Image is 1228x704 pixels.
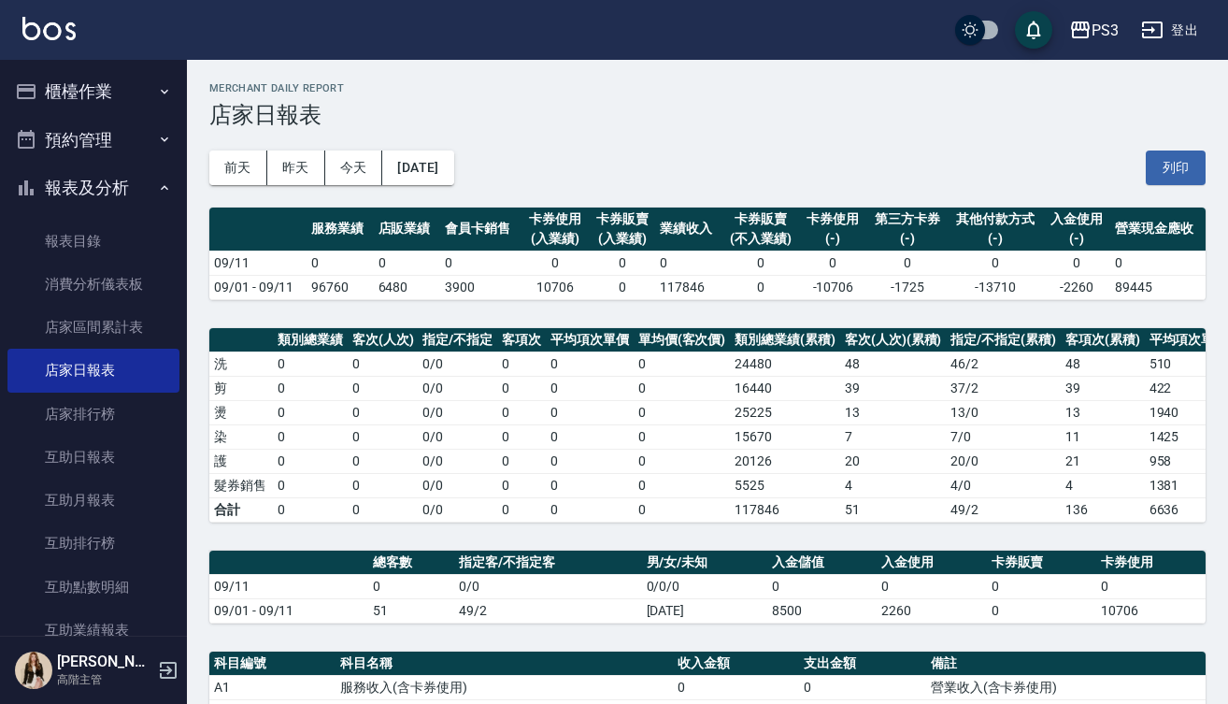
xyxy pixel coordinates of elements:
[1110,251,1206,275] td: 0
[418,449,497,473] td: 0 / 0
[368,574,454,598] td: 0
[348,424,419,449] td: 0
[7,609,179,652] a: 互助業績報表
[1061,352,1145,376] td: 48
[418,328,497,352] th: 指定/不指定
[1061,400,1145,424] td: 13
[952,209,1038,229] div: 其他付款方式
[209,102,1206,128] h3: 店家日報表
[866,251,948,275] td: 0
[946,352,1061,376] td: 46 / 2
[454,574,641,598] td: 0/0
[952,229,1038,249] div: (-)
[634,328,731,352] th: 單均價(客次價)
[642,598,768,623] td: [DATE]
[546,497,634,522] td: 0
[1110,208,1206,251] th: 營業現金應收
[805,209,863,229] div: 卡券使用
[946,473,1061,497] td: 4 / 0
[1134,13,1206,48] button: 登出
[7,479,179,522] a: 互助月報表
[418,376,497,400] td: 0 / 0
[655,251,722,275] td: 0
[987,574,1096,598] td: 0
[348,400,419,424] td: 0
[840,400,947,424] td: 13
[336,652,673,676] th: 科目名稱
[348,497,419,522] td: 0
[209,376,273,400] td: 剪
[948,275,1043,299] td: -13710
[418,473,497,497] td: 0 / 0
[382,151,453,185] button: [DATE]
[634,400,731,424] td: 0
[348,328,419,352] th: 客次(人次)
[634,376,731,400] td: 0
[840,424,947,449] td: 7
[727,229,794,249] div: (不入業績)
[273,376,348,400] td: 0
[730,497,840,522] td: 117846
[209,151,267,185] button: 前天
[1146,151,1206,185] button: 列印
[1096,551,1206,575] th: 卡券使用
[730,400,840,424] td: 25225
[877,551,986,575] th: 入金使用
[454,598,641,623] td: 49/2
[1043,251,1110,275] td: 0
[440,275,521,299] td: 3900
[273,352,348,376] td: 0
[767,551,877,575] th: 入金儲值
[7,393,179,436] a: 店家排行榜
[307,275,374,299] td: 96760
[840,352,947,376] td: 48
[526,209,584,229] div: 卡券使用
[454,551,641,575] th: 指定客/不指定客
[805,229,863,249] div: (-)
[497,400,546,424] td: 0
[642,551,768,575] th: 男/女/未知
[526,229,584,249] div: (入業績)
[948,251,1043,275] td: 0
[655,275,722,299] td: 117846
[57,671,152,688] p: 高階主管
[767,598,877,623] td: 8500
[348,352,419,376] td: 0
[497,352,546,376] td: 0
[368,551,454,575] th: 總客數
[521,275,589,299] td: 10706
[946,328,1061,352] th: 指定/不指定(累積)
[1110,275,1206,299] td: 89445
[987,598,1096,623] td: 0
[546,449,634,473] td: 0
[440,251,521,275] td: 0
[546,400,634,424] td: 0
[497,473,546,497] td: 0
[273,400,348,424] td: 0
[7,116,179,165] button: 預約管理
[799,675,925,699] td: 0
[799,652,925,676] th: 支出金額
[840,449,947,473] td: 20
[307,208,374,251] th: 服務業績
[1061,497,1145,522] td: 136
[22,17,76,40] img: Logo
[15,652,52,689] img: Person
[7,566,179,609] a: 互助點數明細
[1061,328,1145,352] th: 客項次(累積)
[546,328,634,352] th: 平均項次單價
[497,449,546,473] td: 0
[546,473,634,497] td: 0
[1048,229,1106,249] div: (-)
[7,220,179,263] a: 報表目錄
[546,352,634,376] td: 0
[273,473,348,497] td: 0
[1043,275,1110,299] td: -2260
[348,449,419,473] td: 0
[946,376,1061,400] td: 37 / 2
[946,400,1061,424] td: 13 / 0
[800,275,867,299] td: -10706
[1062,11,1126,50] button: PS3
[722,251,799,275] td: 0
[987,551,1096,575] th: 卡券販賣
